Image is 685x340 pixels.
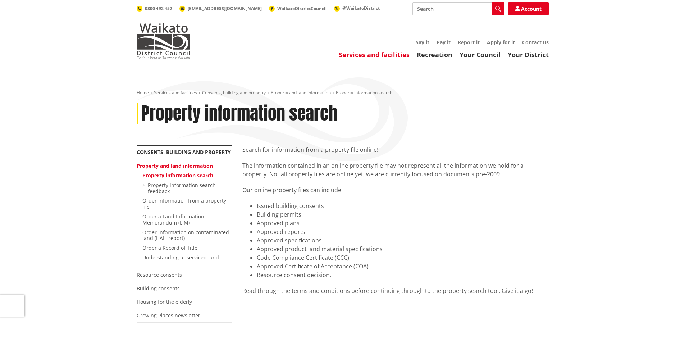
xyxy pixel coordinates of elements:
a: Property and land information [271,90,331,96]
li: Issued building consents [257,201,549,210]
a: Order a Record of Title [142,244,197,251]
a: Property and land information [137,162,213,169]
a: Services and facilities [154,90,197,96]
a: Consents, building and property [137,149,231,155]
input: Search input [412,2,504,15]
a: Services and facilities [339,50,410,59]
a: Order a Land Information Memorandum (LIM) [142,213,204,226]
nav: breadcrumb [137,90,549,96]
span: Property information search [336,90,392,96]
img: Waikato District Council - Te Kaunihera aa Takiwaa o Waikato [137,23,191,59]
span: WaikatoDistrictCouncil [277,5,327,12]
a: Account [508,2,549,15]
a: Building consents [137,285,180,292]
li: Approved Certificate of Acceptance (COA) [257,262,549,271]
a: Understanding unserviced land [142,254,219,261]
a: Pay it [437,39,451,46]
a: Resource consents [137,271,182,278]
li: Building permits [257,210,549,219]
a: WaikatoDistrictCouncil [269,5,327,12]
li: Approved product and material specifications [257,245,549,253]
a: Report it [458,39,480,46]
a: Your District [508,50,549,59]
h1: Property information search [141,103,337,124]
a: Order information on contaminated land (HAIL report) [142,229,229,242]
p: The information contained in an online property file may not represent all the information we hol... [242,161,549,178]
a: Apply for it [487,39,515,46]
a: Recreation [417,50,452,59]
li: Approved reports [257,227,549,236]
a: 0800 492 452 [137,5,172,12]
li: Approved plans [257,219,549,227]
span: Our online property files can include: [242,186,343,194]
a: Your Council [460,50,501,59]
span: @WaikatoDistrict [342,5,380,11]
a: Order information from a property file [142,197,226,210]
a: [EMAIL_ADDRESS][DOMAIN_NAME] [179,5,262,12]
a: Property information search [142,172,213,179]
p: Search for information from a property file online! [242,145,549,154]
span: 0800 492 452 [145,5,172,12]
a: Property information search feedback [148,182,216,195]
a: Growing Places newsletter [137,312,200,319]
a: Home [137,90,149,96]
a: Housing for the elderly [137,298,192,305]
a: Contact us [522,39,549,46]
div: Read through the terms and conditions before continuing through to the property search tool. Give... [242,286,549,295]
li: Resource consent decision. [257,271,549,279]
a: Say it [416,39,429,46]
span: [EMAIL_ADDRESS][DOMAIN_NAME] [188,5,262,12]
li: Approved specifications [257,236,549,245]
a: Consents, building and property [202,90,266,96]
li: Code Compliance Certificate (CCC) [257,253,549,262]
a: @WaikatoDistrict [334,5,380,11]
